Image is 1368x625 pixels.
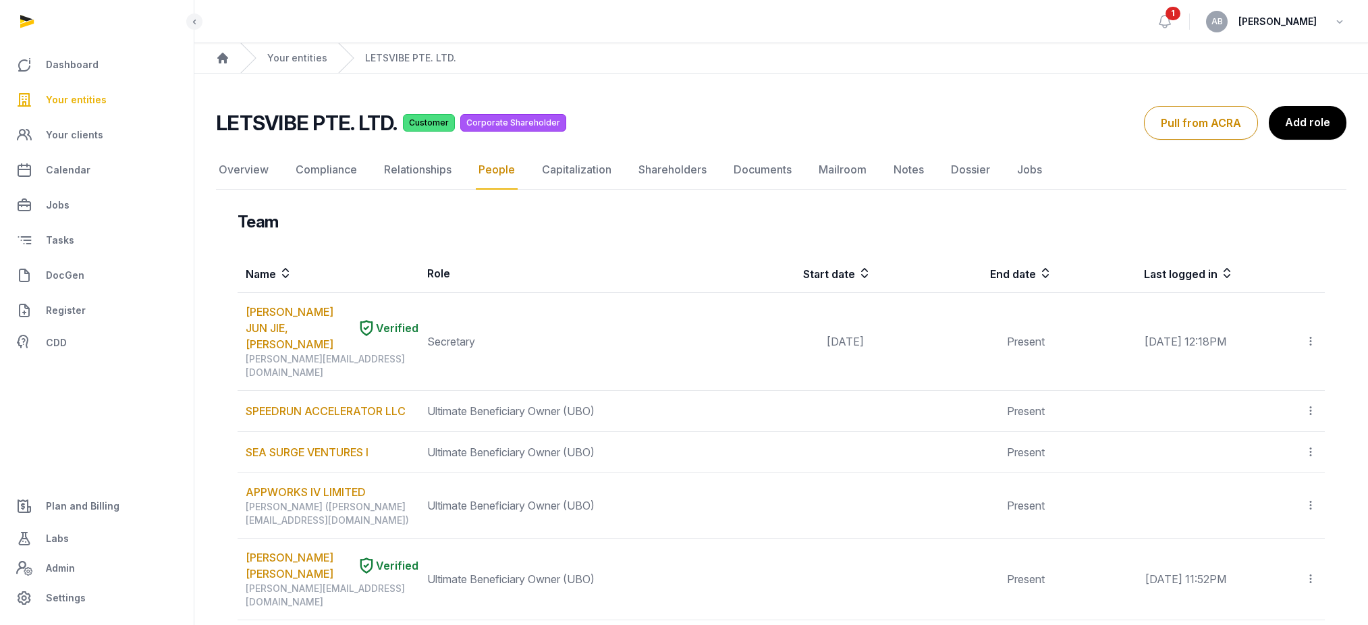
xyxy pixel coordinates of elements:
[11,154,183,186] a: Calendar
[11,555,183,582] a: Admin
[376,558,418,574] span: Verified
[1166,7,1180,20] span: 1
[419,473,691,539] td: Ultimate Beneficiary Owner (UBO)
[46,127,103,143] span: Your clients
[1014,151,1045,190] a: Jobs
[11,49,183,81] a: Dashboard
[46,498,119,514] span: Plan and Billing
[11,490,183,522] a: Plan and Billing
[872,254,1054,293] th: End date
[46,232,74,248] span: Tasks
[1007,499,1045,512] span: Present
[194,43,1368,74] nav: Breadcrumb
[246,582,418,609] div: [PERSON_NAME][EMAIL_ADDRESS][DOMAIN_NAME]
[246,500,418,527] div: [PERSON_NAME] ([PERSON_NAME][EMAIL_ADDRESS][DOMAIN_NAME])
[1007,335,1045,348] span: Present
[539,151,614,190] a: Capitalization
[238,254,419,293] th: Name
[46,560,75,576] span: Admin
[11,224,183,256] a: Tasks
[246,445,368,459] a: SEA SURGE VENTURES I
[293,151,360,190] a: Compliance
[46,590,86,606] span: Settings
[891,151,927,190] a: Notes
[419,432,691,473] td: Ultimate Beneficiary Owner (UBO)
[11,294,183,327] a: Register
[690,254,872,293] th: Start date
[11,582,183,614] a: Settings
[690,293,872,391] td: [DATE]
[1053,254,1234,293] th: Last logged in
[46,162,90,178] span: Calendar
[46,335,67,351] span: CDD
[238,211,279,233] h3: Team
[1145,572,1226,586] span: [DATE] 11:52PM
[1007,572,1045,586] span: Present
[376,320,418,336] span: Verified
[246,304,352,352] a: [PERSON_NAME] JUN JIE, [PERSON_NAME]
[816,151,869,190] a: Mailroom
[476,151,518,190] a: People
[11,522,183,555] a: Labs
[216,151,271,190] a: Overview
[419,254,691,293] th: Role
[46,197,70,213] span: Jobs
[246,352,418,379] div: [PERSON_NAME][EMAIL_ADDRESS][DOMAIN_NAME]
[246,404,406,418] a: SPEEDRUN ACCELERATOR LLC
[419,293,691,391] td: Secretary
[46,57,99,73] span: Dashboard
[1211,18,1223,26] span: AB
[46,531,69,547] span: Labs
[11,259,183,292] a: DocGen
[11,189,183,221] a: Jobs
[246,549,352,582] a: [PERSON_NAME] [PERSON_NAME]
[1007,404,1045,418] span: Present
[216,151,1346,190] nav: Tabs
[1007,445,1045,459] span: Present
[11,119,183,151] a: Your clients
[11,84,183,116] a: Your entities
[46,267,84,283] span: DocGen
[419,539,691,620] td: Ultimate Beneficiary Owner (UBO)
[636,151,709,190] a: Shareholders
[11,329,183,356] a: CDD
[267,51,327,65] a: Your entities
[403,114,455,132] span: Customer
[1269,106,1346,140] a: Add role
[419,391,691,432] td: Ultimate Beneficiary Owner (UBO)
[460,114,566,132] span: Corporate Shareholder
[1145,335,1226,348] span: [DATE] 12:18PM
[46,92,107,108] span: Your entities
[246,485,366,499] a: APPWORKS IV LIMITED
[1238,13,1317,30] span: [PERSON_NAME]
[1144,106,1258,140] button: Pull from ACRA
[731,151,794,190] a: Documents
[216,111,398,135] h2: LETSVIBE PTE. LTD.
[948,151,993,190] a: Dossier
[365,51,456,65] a: LETSVIBE PTE. LTD.
[1206,11,1228,32] button: AB
[46,302,86,319] span: Register
[381,151,454,190] a: Relationships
